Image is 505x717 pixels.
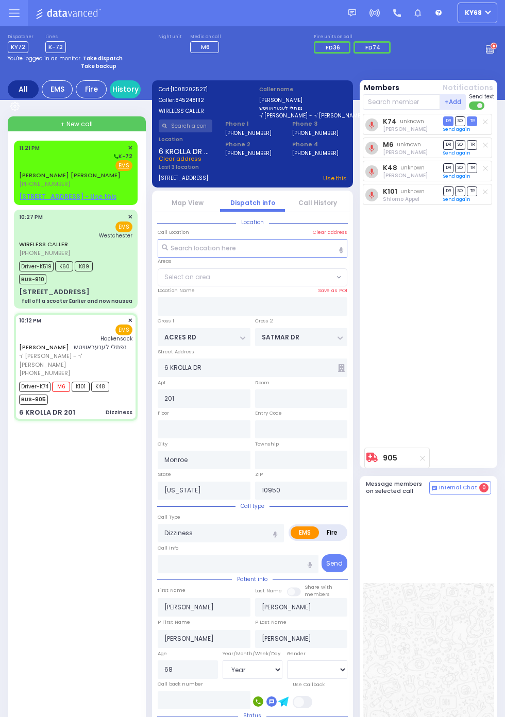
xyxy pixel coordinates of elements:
span: ✕ [128,316,132,325]
span: BUS-910 [19,274,46,284]
span: [1008202527] [171,86,208,93]
span: Mordechai Goldberger [383,125,428,133]
u: [STREET_ADDRESS] - Use this [19,192,116,201]
span: You're logged in as monitor. [8,55,81,62]
span: ר' [PERSON_NAME] - ר' [PERSON_NAME] [19,352,129,369]
label: Turn off text [469,100,485,111]
label: State [158,471,171,478]
small: Share with [305,584,332,590]
span: M6 [52,382,70,392]
label: Last Name [255,587,282,594]
input: Search a contact [159,119,213,132]
span: SO [455,186,465,196]
input: Search location here [158,239,347,258]
span: Hackensack [100,335,132,343]
span: Driver-K519 [19,261,54,271]
label: City [158,440,167,448]
label: נפתלי לענעראוויטש [259,104,347,112]
a: Call History [298,198,337,207]
span: TR [467,140,477,150]
span: DR [443,140,453,150]
div: Fire [76,80,107,98]
a: K101 [383,187,397,195]
label: Cross 1 [158,317,174,325]
button: +Add [440,94,466,110]
a: [PERSON_NAME] [PERSON_NAME] [19,171,121,179]
div: Dizziness [106,408,132,416]
span: K48 [91,382,109,392]
div: 6 KROLLA DR 201 [19,407,75,418]
label: Age [158,650,167,657]
label: WIRELESS CALLER [159,107,246,115]
a: WIRELESS CALLER [19,240,68,248]
label: Caller name [259,86,347,93]
span: 8452481112 [175,96,204,104]
label: P First Name [158,619,190,626]
label: Entry Code [255,409,282,417]
span: [PHONE_NUMBER] [19,180,70,188]
div: EMS [42,80,73,98]
span: TR [467,186,477,196]
label: Cad: [159,86,246,93]
u: EMS [119,162,129,169]
label: Use Callback [293,681,325,688]
span: TR [467,163,477,173]
a: Dispatch info [230,198,275,207]
span: Phone 3 [292,119,346,128]
span: FD74 [365,43,380,52]
div: All [8,80,39,98]
input: Search member [363,94,441,110]
a: M6 [383,141,394,148]
label: ZIP [255,471,263,478]
span: KY72 [8,41,28,53]
label: [PHONE_NUMBER] [292,129,339,137]
a: Use this [323,174,347,183]
span: Phone 4 [292,140,346,149]
span: DR [443,116,453,126]
a: K74 [383,117,397,125]
span: ✕ [128,213,132,221]
a: Send again [443,173,470,179]
span: members [305,591,330,597]
button: Send [322,554,347,572]
label: Lines [45,34,66,40]
span: FD36 [326,43,340,52]
label: Night unit [158,34,181,40]
img: message.svg [348,9,356,17]
span: Patient info [232,575,273,583]
img: comment-alt.png [432,486,437,491]
span: Select an area [164,272,210,282]
label: [PERSON_NAME] [259,96,347,104]
span: 10:12 PM [19,317,41,325]
span: Internal Chat [439,484,477,491]
span: unknown [400,164,425,172]
span: K60 [55,261,73,271]
span: K101 [72,382,90,392]
div: Year/Month/Week/Day [223,650,283,657]
span: TR [467,116,477,126]
a: [PERSON_NAME] [19,343,69,351]
label: Street Address [158,348,194,355]
label: Location Name [158,287,195,294]
span: Driver-K74 [19,382,50,392]
span: + New call [60,119,93,129]
label: Location [159,135,213,143]
label: Caller: [159,96,246,104]
label: Apt [158,379,166,386]
label: Fire [318,526,346,539]
label: [PHONE_NUMBER] [225,149,272,157]
button: Internal Chat 0 [429,481,491,494]
span: K89 [75,261,93,271]
strong: Take dispatch [83,55,123,62]
span: unknown [400,117,424,125]
span: 0 [479,483,489,492]
span: DR [443,186,453,196]
label: Medic on call [190,34,222,40]
span: נפתלי לענעראוויטש [74,343,127,351]
span: Phone 2 [225,140,279,149]
a: Send again [443,126,470,132]
span: Phone 1 [225,119,279,128]
span: K-72 [45,41,66,53]
label: Floor [158,409,169,417]
label: Room [255,379,270,386]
